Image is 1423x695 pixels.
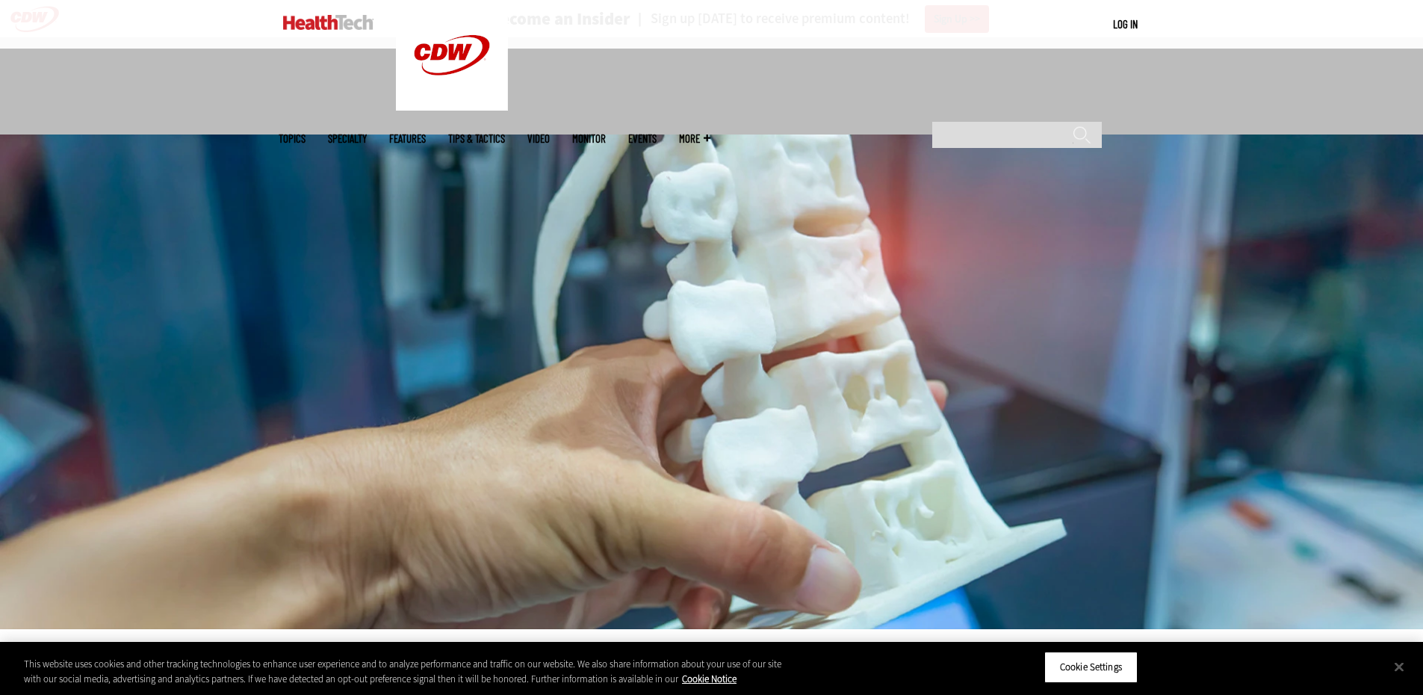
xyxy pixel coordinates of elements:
[628,133,657,144] a: Events
[572,133,606,144] a: MonITor
[396,99,508,114] a: CDW
[1113,16,1138,32] div: User menu
[448,133,505,144] a: Tips & Tactics
[1113,17,1138,31] a: Log in
[1383,650,1416,683] button: Close
[679,133,710,144] span: More
[1044,652,1138,683] button: Cookie Settings
[527,133,550,144] a: Video
[279,133,306,144] span: Topics
[24,657,783,686] div: This website uses cookies and other tracking technologies to enhance user experience and to analy...
[328,133,367,144] span: Specialty
[389,133,426,144] a: Features
[283,15,373,30] img: Home
[682,673,737,685] a: More information about your privacy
